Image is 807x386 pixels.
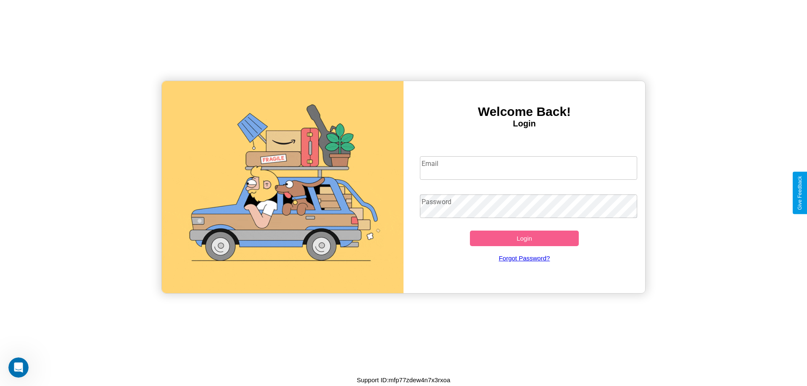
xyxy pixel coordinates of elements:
[403,105,645,119] h3: Welcome Back!
[8,357,29,378] iframe: Intercom live chat
[416,246,633,270] a: Forgot Password?
[357,374,451,386] p: Support ID: mfp77zdew4n7x3rxoa
[470,231,579,246] button: Login
[797,176,803,210] div: Give Feedback
[403,119,645,129] h4: Login
[162,81,403,293] img: gif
